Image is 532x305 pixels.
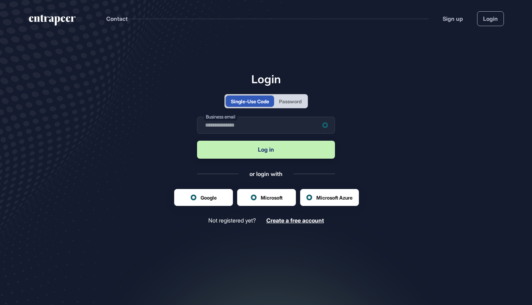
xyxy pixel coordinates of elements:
a: Create a free account [266,217,324,224]
h1: Login [197,72,335,86]
div: Password [279,98,302,105]
span: Not registered yet? [208,217,256,224]
div: or login with [249,170,283,178]
button: Contact [106,14,128,23]
a: Login [477,11,504,26]
div: Single-Use Code [231,98,269,105]
button: Log in [197,141,335,159]
label: Business email [204,113,237,121]
a: entrapeer-logo [28,15,76,28]
a: Sign up [443,14,463,23]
